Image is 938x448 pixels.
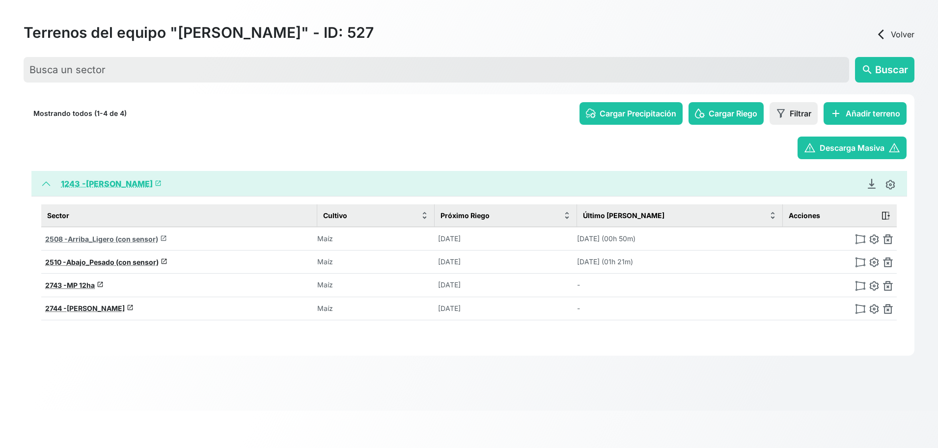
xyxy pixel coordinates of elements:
p: [DATE] [438,257,492,267]
span: launch [160,235,167,242]
td: - [577,274,783,297]
button: addAñadir terreno [824,102,907,125]
span: Próximo Riego [441,210,490,221]
img: filter [776,109,786,118]
img: sort [563,212,571,219]
img: edit [885,180,895,190]
img: delete [883,281,893,291]
img: modify-polygon [855,234,865,244]
span: Cultivo [323,210,347,221]
td: - [577,297,783,320]
a: 1243 -[PERSON_NAME]launch [61,179,162,189]
td: Maíz [317,251,434,274]
img: sort [421,212,428,219]
td: [DATE] (00h 50m) [577,227,783,251]
img: edit [869,234,879,244]
img: action [881,211,891,221]
span: launch [127,304,134,311]
img: delete [883,234,893,244]
img: delete [883,304,893,314]
span: warning [888,142,900,154]
span: [PERSON_NAME] [67,304,125,312]
span: 2508 - [45,235,68,243]
td: Maíz [317,227,434,251]
span: 2744 - [45,304,67,312]
img: modify-polygon [855,304,865,314]
button: searchBuscar [855,57,914,83]
img: delete [883,257,893,267]
p: [DATE] [438,280,492,290]
h2: Terrenos del equipo "[PERSON_NAME]" - ID: 527 [24,24,374,41]
img: edit [869,281,879,291]
span: 1243 - [61,179,86,189]
img: edit [869,257,879,267]
a: 2510 -Abajo_Pesado (con sensor)launch [45,258,167,266]
span: MP 12ha [67,281,95,289]
td: Maíz [317,297,434,320]
p: [DATE] [438,304,492,313]
span: launch [161,258,167,265]
input: Busca un sector [24,57,849,83]
img: modify-polygon [855,281,865,291]
span: arrow_back_ios [875,28,887,40]
button: Cargar Riego [689,102,764,125]
span: Abajo_Pesado (con sensor) [66,258,159,266]
img: sort [769,212,776,219]
span: launch [97,281,104,288]
span: 2510 - [45,258,66,266]
button: Filtrar [770,102,818,125]
p: Mostrando todos (1-4 de 4) [33,109,127,118]
span: launch [155,180,162,187]
img: irrigation-config [695,109,705,118]
a: 2743 -MP 12halaunch [45,281,104,289]
img: modify-polygon [855,257,865,267]
button: warningDescarga Masivawarning [798,137,907,159]
span: add [830,108,842,119]
button: 1243 -[PERSON_NAME]launch [31,171,907,196]
button: Cargar Precipitación [579,102,683,125]
img: edit [869,304,879,314]
span: Cargar Precipitación [600,108,676,119]
p: [DATE] [438,234,492,244]
a: arrow_back_iosVolver [875,28,914,40]
span: Acciones [789,210,820,221]
img: rain-config [586,109,596,118]
span: Buscar [875,62,908,77]
span: Último [PERSON_NAME] [583,210,664,221]
td: [DATE] (01h 21m) [577,251,783,274]
span: warning [804,142,816,154]
span: search [861,64,873,76]
span: Arriba_Ligero (con sensor) [68,235,158,243]
a: Descargar Recomendación de Riego en PDF [862,179,882,189]
a: 2508 -Arriba_Ligero (con sensor)launch [45,235,167,243]
span: Cargar Riego [709,108,757,119]
a: 2744 -[PERSON_NAME]launch [45,304,134,312]
span: Sector [47,210,69,221]
td: Maíz [317,274,434,297]
span: 2743 - [45,281,67,289]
